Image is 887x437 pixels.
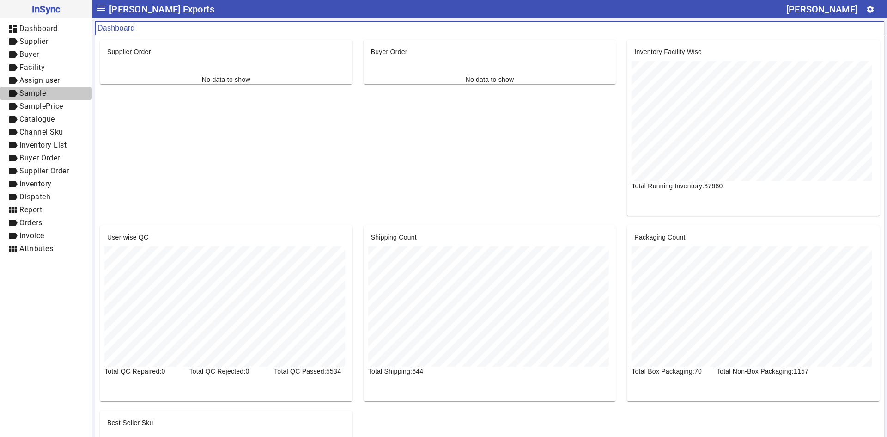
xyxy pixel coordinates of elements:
[202,75,250,84] div: No data to show
[466,75,514,84] div: No data to show
[7,166,18,177] mat-icon: label
[95,3,106,14] mat-icon: menu
[19,141,67,149] span: Inventory List
[7,49,18,60] mat-icon: label
[7,62,18,73] mat-icon: label
[364,40,616,56] mat-card-header: Buyer Order
[100,40,352,56] mat-card-header: Supplier Order
[109,2,214,17] span: [PERSON_NAME] Exports
[19,115,55,123] span: Catalogue
[7,101,18,112] mat-icon: label
[19,154,60,162] span: Buyer Order
[7,178,18,190] mat-icon: label
[100,411,352,427] mat-card-header: Best Seller Sku
[19,89,46,98] span: Sample
[7,23,18,34] mat-icon: dashboard
[7,217,18,228] mat-icon: label
[19,231,44,240] span: Invoice
[7,88,18,99] mat-icon: label
[19,24,58,33] span: Dashboard
[7,191,18,203] mat-icon: label
[19,63,45,72] span: Facility
[19,205,42,214] span: Report
[7,140,18,151] mat-icon: label
[364,225,616,242] mat-card-header: Shipping Count
[627,225,880,242] mat-card-header: Packaging Count
[711,367,838,376] div: Total Non-Box Packaging:1157
[19,244,53,253] span: Attributes
[19,76,60,85] span: Assign user
[7,2,85,17] span: InSync
[19,166,69,175] span: Supplier Order
[19,102,63,111] span: SamplePrice
[626,181,753,191] div: Total Running Inventory:37680
[99,367,184,376] div: Total QC Repaired:0
[7,127,18,138] mat-icon: label
[19,37,48,46] span: Supplier
[866,5,875,13] mat-icon: settings
[786,2,857,17] div: [PERSON_NAME]
[7,36,18,47] mat-icon: label
[100,225,352,242] mat-card-header: User wise QC
[626,367,711,376] div: Total Box Packaging:70
[7,114,18,125] mat-icon: label
[268,367,353,376] div: Total QC Passed:5534
[19,179,52,188] span: Inventory
[7,204,18,215] mat-icon: view_module
[19,218,42,227] span: Orders
[363,367,448,376] div: Total Shipping:644
[95,21,884,35] mat-card-header: Dashboard
[19,128,63,136] span: Channel Sku
[7,153,18,164] mat-icon: label
[19,192,50,201] span: Dispatch
[7,243,18,254] mat-icon: view_module
[184,367,269,376] div: Total QC Rejected:0
[19,50,39,59] span: Buyer
[7,75,18,86] mat-icon: label
[627,40,880,56] mat-card-header: Inventory Facility Wise
[7,230,18,241] mat-icon: label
